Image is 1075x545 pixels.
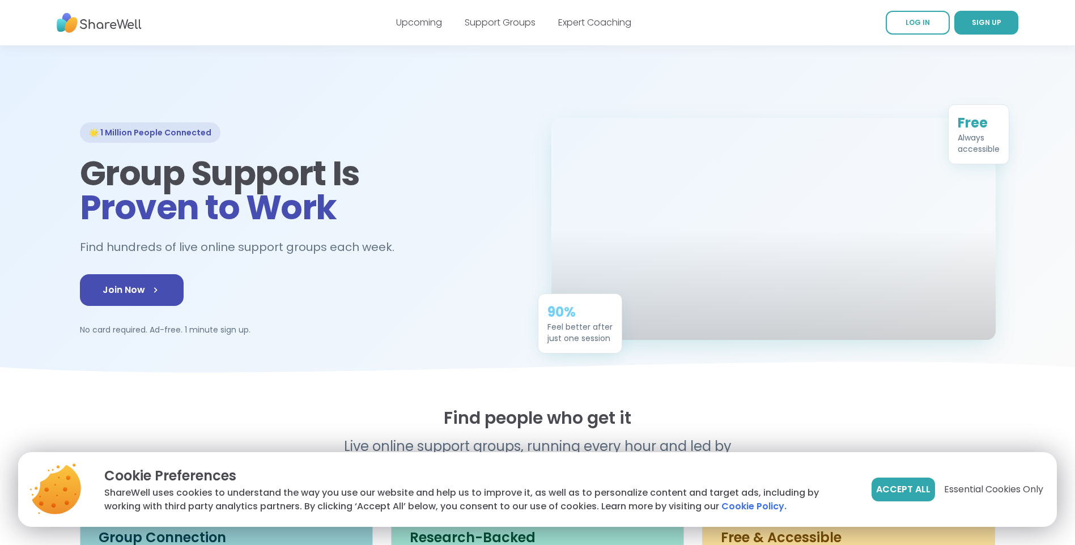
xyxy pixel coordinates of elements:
[558,16,631,29] a: Expert Coaching
[465,16,536,29] a: Support Groups
[958,114,1000,132] div: Free
[103,283,161,297] span: Join Now
[886,11,950,35] a: LOG IN
[944,483,1043,496] span: Essential Cookies Only
[396,16,442,29] a: Upcoming
[721,500,787,513] a: Cookie Policy.
[872,478,935,501] button: Accept All
[876,483,930,496] span: Accept All
[80,156,524,224] h1: Group Support Is
[958,132,1000,155] div: Always accessible
[547,321,613,344] div: Feel better after just one session
[954,11,1018,35] a: SIGN UP
[57,7,142,39] img: ShareWell Nav Logo
[80,408,996,428] h2: Find people who get it
[80,324,524,335] p: No card required. Ad-free. 1 minute sign up.
[320,437,755,474] p: Live online support groups, running every hour and led by real people.
[104,486,853,513] p: ShareWell uses cookies to understand the way you use our website and help us to improve it, as we...
[80,238,406,257] h2: Find hundreds of live online support groups each week.
[80,184,337,231] span: Proven to Work
[80,122,220,143] div: 🌟 1 Million People Connected
[80,274,184,306] a: Join Now
[547,303,613,321] div: 90%
[906,18,930,27] span: LOG IN
[104,466,853,486] p: Cookie Preferences
[972,18,1001,27] span: SIGN UP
